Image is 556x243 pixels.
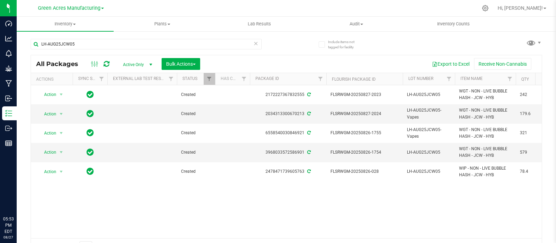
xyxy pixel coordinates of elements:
[459,165,512,178] span: WIP - NON - LIVE BUBBLE HASH - JCW - HYB
[249,130,327,136] div: 6558540030846921
[36,77,70,82] div: Actions
[38,128,57,138] span: Action
[474,58,531,70] button: Receive Non-Cannabis
[306,150,311,155] span: Sync from Compliance System
[521,77,529,82] a: Qty
[57,109,66,119] span: select
[498,5,543,11] span: Hi, [PERSON_NAME]!
[407,107,451,120] span: LH-AUG25JCW05-Vapes
[3,235,14,240] p: 08/27
[330,130,399,136] span: FLSRWGM-20250826-1755
[460,76,483,81] a: Item Name
[181,130,211,136] span: Created
[332,77,376,82] a: Flourish Package ID
[87,147,94,157] span: In Sync
[5,80,12,87] inline-svg: Manufacturing
[408,76,433,81] a: Lot Number
[215,73,250,85] th: Has COA
[165,73,177,85] a: Filter
[520,168,546,175] span: 78.4
[181,91,211,98] span: Created
[5,50,12,57] inline-svg: Monitoring
[315,73,326,85] a: Filter
[330,91,399,98] span: FLSRWGM-20250827-2023
[38,147,57,157] span: Action
[504,73,516,85] a: Filter
[211,17,308,31] a: Lab Results
[249,111,327,117] div: 2034313300670213
[405,17,502,31] a: Inventory Counts
[520,91,546,98] span: 242
[5,20,12,27] inline-svg: Dashboard
[57,90,66,99] span: select
[38,90,57,99] span: Action
[249,149,327,156] div: 3968033572586901
[181,111,211,117] span: Created
[38,167,57,177] span: Action
[249,168,327,175] div: 2478471739605763
[17,21,114,27] span: Inventory
[87,109,94,119] span: In Sync
[407,149,451,156] span: LH-AUG25JCW05
[407,127,451,140] span: LH-AUG25JCW05-Vapes
[87,128,94,138] span: In Sync
[330,149,399,156] span: FLSRWGM-20250826-1754
[5,35,12,42] inline-svg: Analytics
[96,73,107,85] a: Filter
[162,58,200,70] button: Bulk Actions
[57,167,66,177] span: select
[407,168,451,175] span: LH-AUG25JCW05
[249,91,327,98] div: 2172227367832555
[428,21,479,27] span: Inventory Counts
[78,76,105,81] a: Sync Status
[5,125,12,132] inline-svg: Outbound
[328,39,363,50] span: Include items not tagged for facility
[427,58,474,70] button: Export to Excel
[5,65,12,72] inline-svg: Grow
[443,73,455,85] a: Filter
[182,76,197,81] a: Status
[7,187,28,208] iframe: Resource center
[5,95,12,102] inline-svg: Inbound
[238,73,250,85] a: Filter
[308,17,405,31] a: Audit
[459,107,512,120] span: WGT - NON - LIVE BUBBLE HASH - JCW - HYB
[407,91,451,98] span: LH-AUG25JCW05
[113,76,167,81] a: External Lab Test Result
[306,92,311,97] span: Sync from Compliance System
[5,110,12,117] inline-svg: Inventory
[57,128,66,138] span: select
[330,111,399,117] span: FLSRWGM-20250827-2024
[238,21,280,27] span: Lab Results
[520,111,546,117] span: 179.6
[114,21,210,27] span: Plants
[481,5,490,11] div: Manage settings
[87,167,94,176] span: In Sync
[520,130,546,136] span: 321
[114,17,211,31] a: Plants
[459,146,512,159] span: WGT - NON - LIVE BUBBLE HASH - JCW - HYB
[520,149,546,156] span: 579
[459,88,512,101] span: WGT - NON - LIVE BUBBLE HASH - JCW - HYB
[5,140,12,147] inline-svg: Reports
[459,127,512,140] span: WGT - NON - LIVE BUBBLE HASH - JCW - HYB
[57,147,66,157] span: select
[31,39,262,49] input: Search Package ID, Item Name, SKU, Lot or Part Number...
[330,168,399,175] span: FLSRWGM-20250826-028
[166,61,196,67] span: Bulk Actions
[306,169,311,174] span: Sync from Compliance System
[38,109,57,119] span: Action
[308,21,404,27] span: Audit
[17,17,114,31] a: Inventory
[306,111,311,116] span: Sync from Compliance System
[255,76,279,81] a: Package ID
[21,186,29,195] iframe: Resource center unread badge
[204,73,215,85] a: Filter
[38,5,100,11] span: Green Acres Manufacturing
[181,168,211,175] span: Created
[181,149,211,156] span: Created
[3,216,14,235] p: 05:53 PM EDT
[87,90,94,99] span: In Sync
[306,130,311,135] span: Sync from Compliance System
[253,39,258,48] span: Clear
